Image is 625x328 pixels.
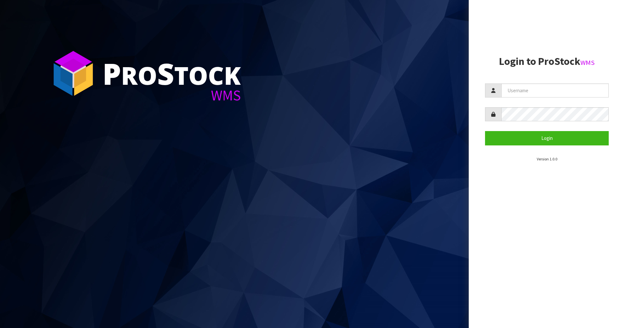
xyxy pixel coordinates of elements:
button: Login [485,131,609,145]
small: Version 1.0.0 [537,157,557,161]
span: P [103,53,121,93]
input: Username [501,83,609,97]
h2: Login to ProStock [485,56,609,67]
div: WMS [103,88,241,103]
img: ProStock Cube [49,49,98,98]
small: WMS [580,58,595,67]
div: ro tock [103,59,241,88]
span: S [157,53,174,93]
